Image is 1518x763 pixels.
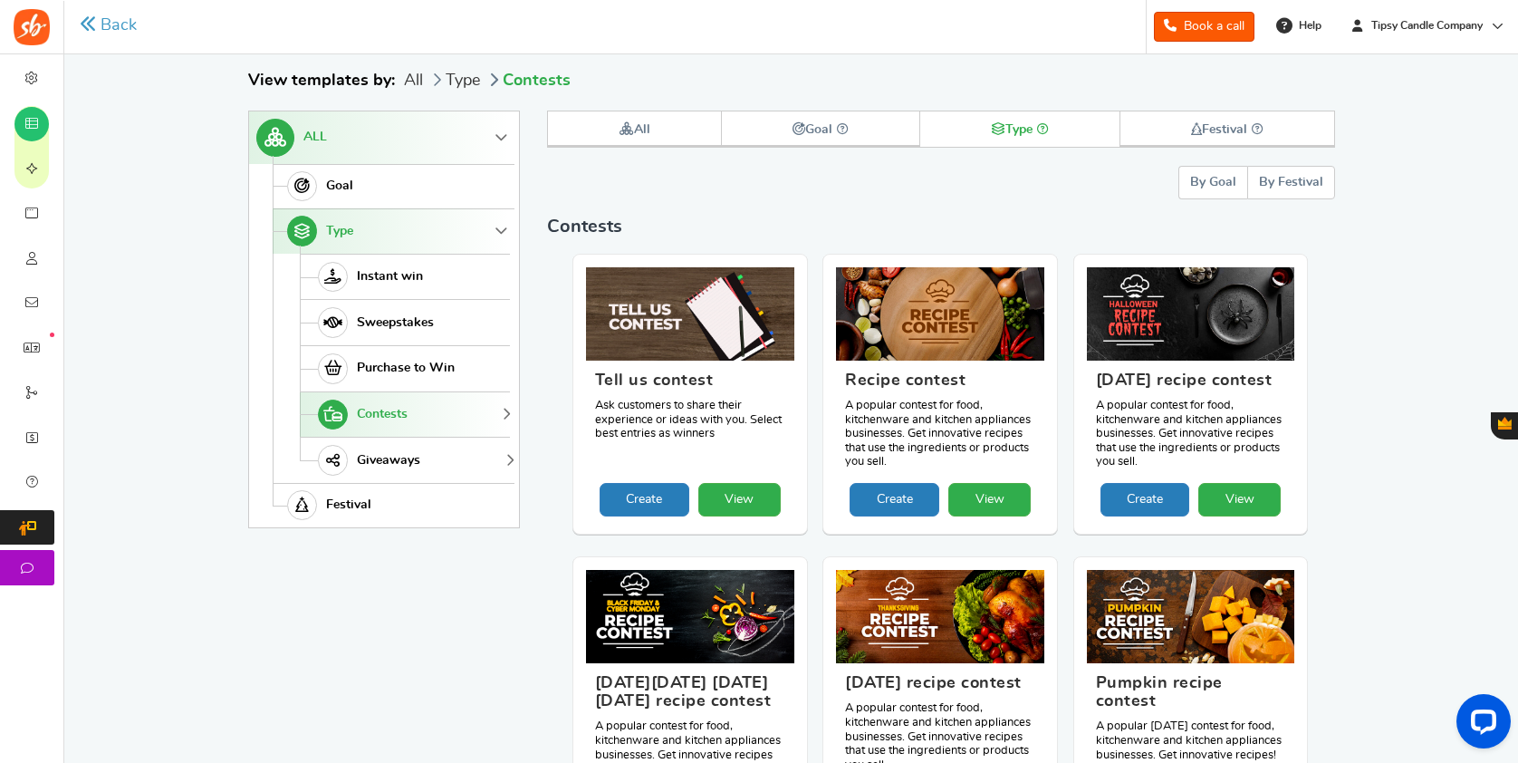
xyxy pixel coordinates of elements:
[1100,483,1190,517] a: Create
[273,483,510,528] a: Festival
[1498,417,1512,430] span: Gratisfaction
[836,361,1044,483] figcaption: A popular contest for food, kitchenware and kitchen appliances businesses. Get innovative recipes...
[600,483,689,517] a: Create
[326,224,353,239] span: Type
[595,372,785,399] h3: Tell us contest
[1247,166,1335,199] button: By Festival
[698,483,781,517] a: View
[619,123,651,136] strong: All
[595,674,785,720] h3: [DATE][DATE] [DATE][DATE] recipe contest
[357,269,423,285] span: Instant win
[326,497,371,513] span: Festival
[300,437,510,483] a: Giveaways
[1442,687,1518,763] iframe: LiveChat chat widget
[303,130,327,145] span: ALL
[357,361,455,376] span: Purchase to Win
[485,70,571,92] li: Contests
[1269,11,1331,40] a: Help
[14,9,50,45] img: Social Boost
[1191,123,1263,136] strong: Festival
[1178,166,1247,199] button: By Goal
[586,361,794,483] figcaption: Ask customers to share their experience or ideas with you. Select best entries as winners
[273,208,510,254] a: Type
[357,315,434,331] span: Sweepstakes
[404,70,423,92] li: All
[1294,18,1321,34] span: Help
[547,217,622,236] span: Contests
[300,254,510,300] a: Instant win
[80,14,137,37] a: Back
[249,111,510,164] a: ALL
[1096,372,1286,399] h3: [DATE] recipe contest
[991,123,1049,136] strong: Type
[300,345,510,391] a: Purchase to Win
[1096,674,1286,720] h3: Pumpkin recipe contest
[793,123,849,136] strong: Goal
[357,407,408,422] span: Contests
[1491,412,1518,439] button: Gratisfaction
[1364,18,1490,34] span: Tipsy Candle Company
[428,70,480,92] li: Type
[300,299,510,345] a: Sweepstakes
[273,164,510,209] a: Goal
[948,483,1031,517] a: View
[248,72,395,89] strong: View templates by:
[850,483,939,517] a: Create
[1087,361,1295,483] figcaption: A popular contest for food, kitchenware and kitchen appliances businesses. Get innovative recipes...
[50,333,54,337] em: New
[357,453,420,468] span: Giveaways
[300,391,510,438] a: Contests
[1154,12,1254,42] a: Book a call
[1198,483,1281,517] a: View
[845,372,1035,399] h3: Recipe contest
[326,179,353,194] span: Goal
[845,674,1035,701] h3: [DATE] recipe contest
